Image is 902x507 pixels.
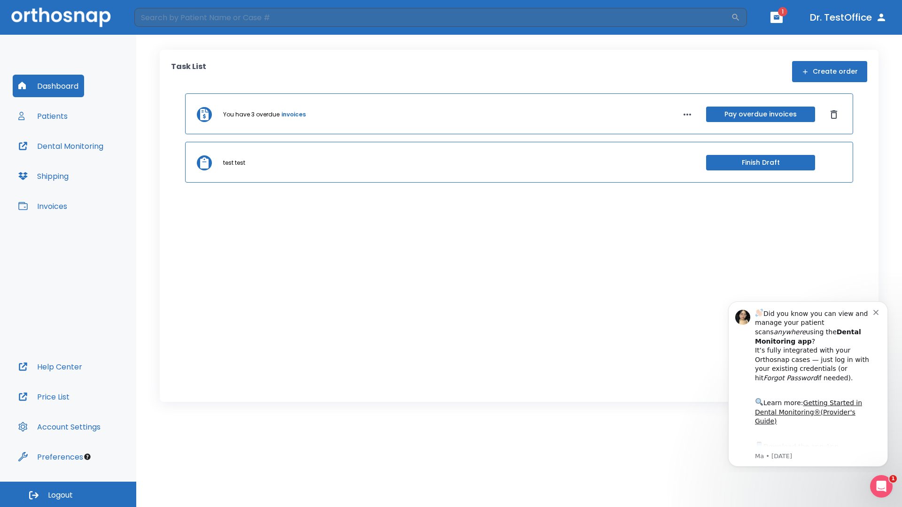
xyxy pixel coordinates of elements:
[13,446,89,468] button: Preferences
[223,110,280,119] p: You have 3 overdue
[11,8,111,27] img: Orthosnap
[13,195,73,217] button: Invoices
[714,293,902,472] iframe: Intercom notifications message
[13,105,73,127] button: Patients
[13,75,84,97] button: Dashboard
[134,8,731,27] input: Search by Patient Name or Case #
[41,159,159,168] p: Message from Ma, sent 5w ago
[13,415,106,438] button: Account Settings
[706,107,815,122] button: Pay overdue invoices
[870,475,893,498] iframe: Intercom live chat
[223,159,245,167] p: test test
[778,7,787,16] span: 1
[13,165,74,187] button: Shipping
[13,135,109,157] button: Dental Monitoring
[171,61,206,82] p: Task List
[792,61,867,82] button: Create order
[48,490,73,500] span: Logout
[13,385,75,408] button: Price List
[159,15,167,22] button: Dismiss notification
[706,155,815,170] button: Finish Draft
[41,150,124,167] a: App Store
[13,355,88,378] button: Help Center
[41,147,159,195] div: Download the app: | ​ Let us know if you need help getting started!
[826,107,841,122] button: Dismiss
[83,453,92,461] div: Tooltip anchor
[806,9,891,26] button: Dr. TestOffice
[889,475,897,483] span: 1
[281,110,306,119] a: invoices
